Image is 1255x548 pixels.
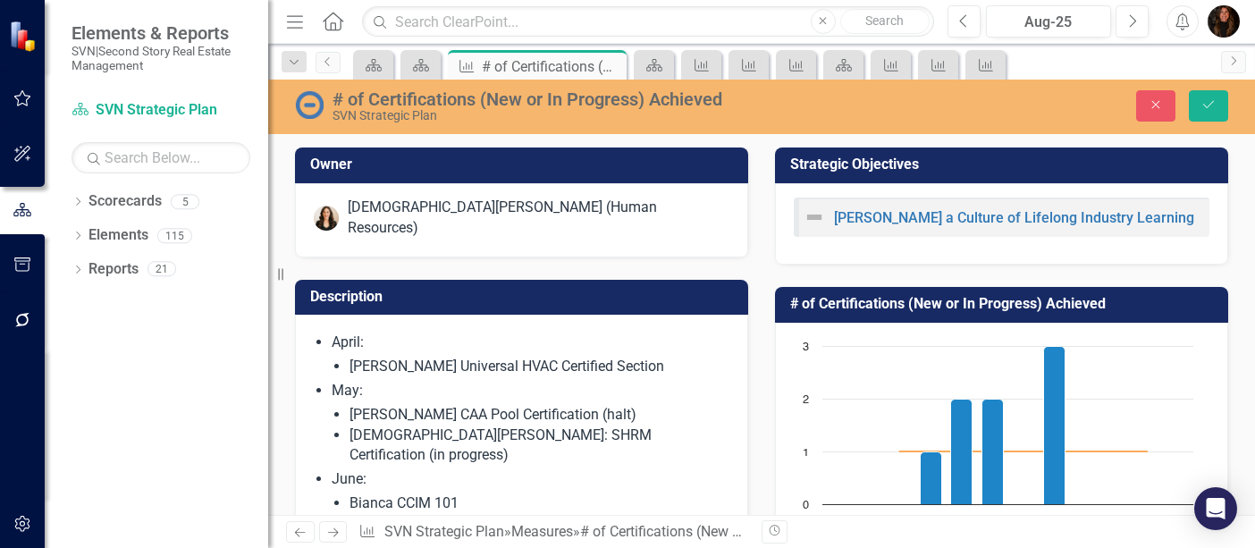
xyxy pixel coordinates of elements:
li: Bianca CCIM 101 [350,493,729,514]
a: Measures [511,523,573,540]
div: Open Intercom Messenger [1194,487,1237,530]
button: Search [840,9,930,34]
a: SVN Strategic Plan [72,100,250,121]
path: Jun-25, 2. Actual. [982,399,1004,504]
span: Search [865,13,904,28]
h3: # of Certifications (New or In Progress) Achieved [790,296,1219,312]
img: Kristen Hodge [314,206,339,231]
h3: Strategic Objectives [790,156,1219,173]
img: No Information [295,90,324,119]
li: [PERSON_NAME] Universal HVAC Certified Section [350,357,729,377]
text: 1 [803,447,809,459]
img: Jill Allen [1208,5,1240,38]
h3: Owner [310,156,739,173]
input: Search ClearPoint... [362,6,934,38]
input: Search Below... [72,142,250,173]
a: Elements [88,225,148,246]
div: # of Certifications (New or In Progress) Achieved [333,89,808,109]
div: Aug-25 [992,12,1105,33]
path: Apr-25, 1. Actual. [921,451,942,504]
path: Aug-25, 3. Actual. [1044,346,1065,504]
div: [DEMOGRAPHIC_DATA][PERSON_NAME] (Human Resources) [348,198,729,239]
div: SVN Strategic Plan [333,109,808,122]
div: 21 [147,262,176,277]
li: May: [332,381,729,466]
div: # of Certifications (New or In Progress) Achieved [580,523,885,540]
img: Not Defined [804,207,825,228]
text: 2 [803,394,809,406]
path: May-25, 2. Actual. [951,399,973,504]
a: Reports [88,259,139,280]
small: SVN|Second Story Real Estate Management [72,44,250,73]
span: Elements & Reports [72,22,250,44]
text: 3 [803,341,809,353]
li: [PERSON_NAME] [350,514,729,535]
li: [DEMOGRAPHIC_DATA][PERSON_NAME]: SHRM Certification (in progress) [350,426,729,467]
a: Scorecards [88,191,162,212]
h3: Description [310,289,739,305]
a: [PERSON_NAME] a Culture of Lifelong Industry Learning [834,209,1194,226]
li: June: [332,469,729,535]
button: Aug-25 [986,5,1111,38]
a: SVN Strategic Plan [384,523,504,540]
div: 5 [171,194,199,209]
text: 0 [803,500,809,511]
div: » » [358,522,748,543]
li: April: [332,333,729,377]
li: [PERSON_NAME] CAA Pool Certification (halt) [350,405,729,426]
div: 115 [157,228,192,243]
img: ClearPoint Strategy [9,21,40,52]
div: # of Certifications (New or In Progress) Achieved [482,55,622,78]
g: Goal, series 2 of 2. Line with 12 data points. [838,448,1150,455]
